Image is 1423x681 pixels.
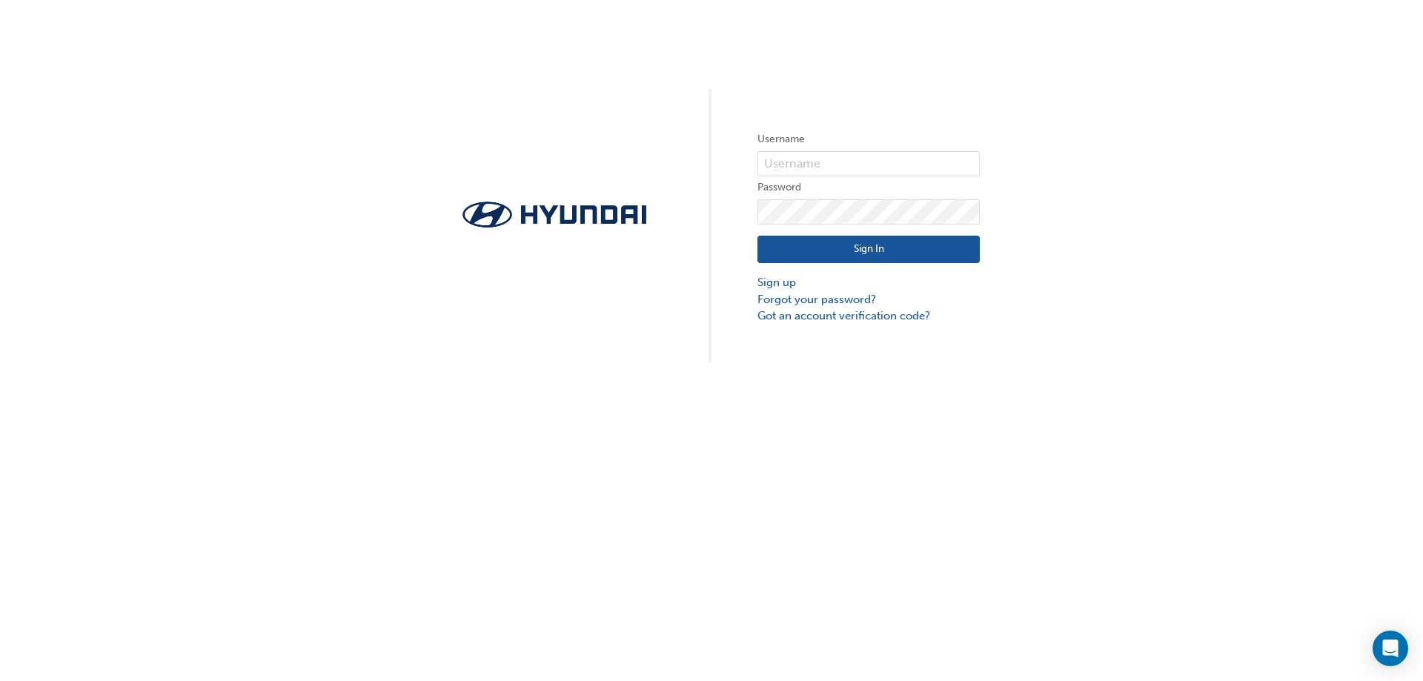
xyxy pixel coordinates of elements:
[757,274,980,291] a: Sign up
[757,179,980,196] label: Password
[757,236,980,264] button: Sign In
[757,151,980,176] input: Username
[757,308,980,325] a: Got an account verification code?
[757,130,980,148] label: Username
[757,291,980,308] a: Forgot your password?
[1373,631,1408,666] div: Open Intercom Messenger
[443,197,666,232] img: Trak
